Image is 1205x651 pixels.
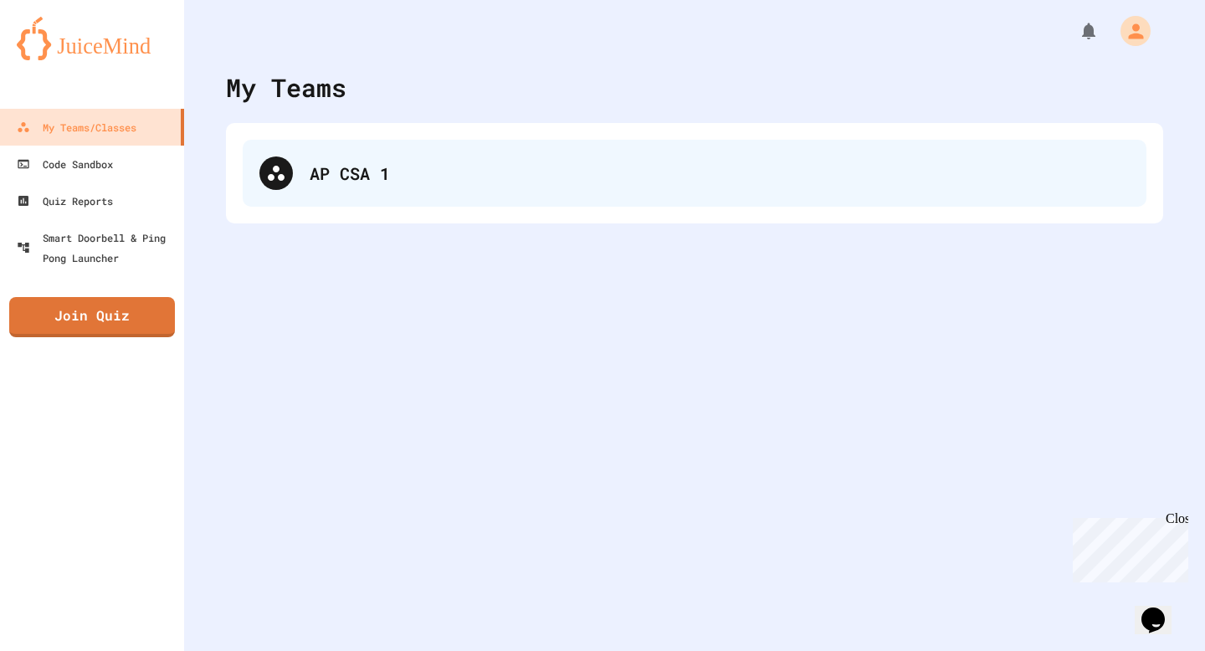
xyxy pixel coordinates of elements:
[226,69,346,106] div: My Teams
[1135,584,1188,634] iframe: chat widget
[310,161,1130,186] div: AP CSA 1
[243,140,1146,207] div: AP CSA 1
[17,228,177,268] div: Smart Doorbell & Ping Pong Launcher
[1103,12,1155,50] div: My Account
[7,7,115,106] div: Chat with us now!Close
[1066,511,1188,582] iframe: chat widget
[17,154,113,174] div: Code Sandbox
[17,191,113,211] div: Quiz Reports
[17,117,136,137] div: My Teams/Classes
[9,297,175,337] a: Join Quiz
[1048,17,1103,45] div: My Notifications
[17,17,167,60] img: logo-orange.svg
